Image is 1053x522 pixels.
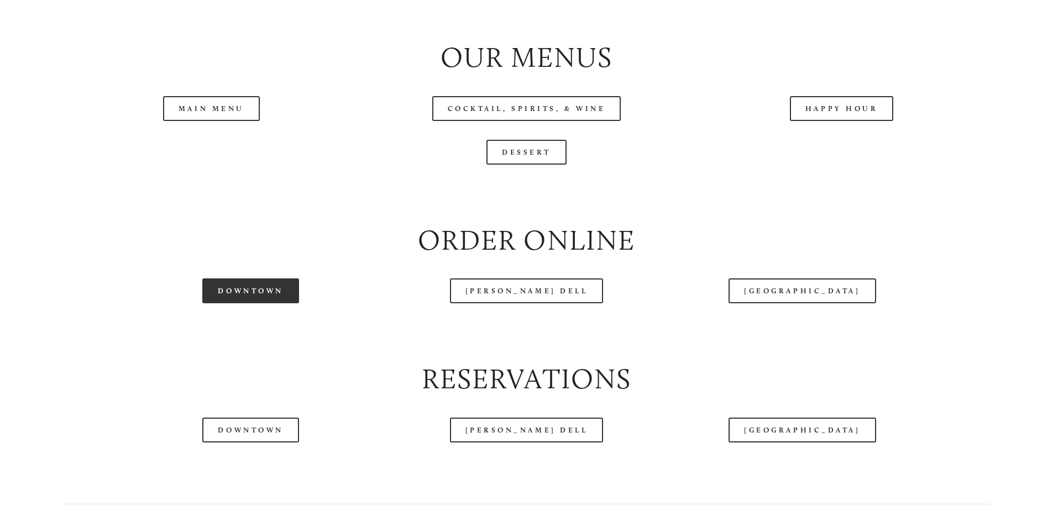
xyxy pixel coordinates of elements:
a: [GEOGRAPHIC_DATA] [729,418,876,442]
a: [PERSON_NAME] Dell [450,278,604,303]
a: Main Menu [163,96,260,121]
a: [GEOGRAPHIC_DATA] [729,278,876,303]
a: [PERSON_NAME] Dell [450,418,604,442]
a: Downtown [202,278,298,303]
a: Cocktail, Spirits, & Wine [432,96,621,121]
a: Dessert [486,140,567,165]
a: Happy Hour [790,96,894,121]
a: Downtown [202,418,298,442]
h2: Reservations [63,360,989,399]
h2: Order Online [63,221,989,260]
